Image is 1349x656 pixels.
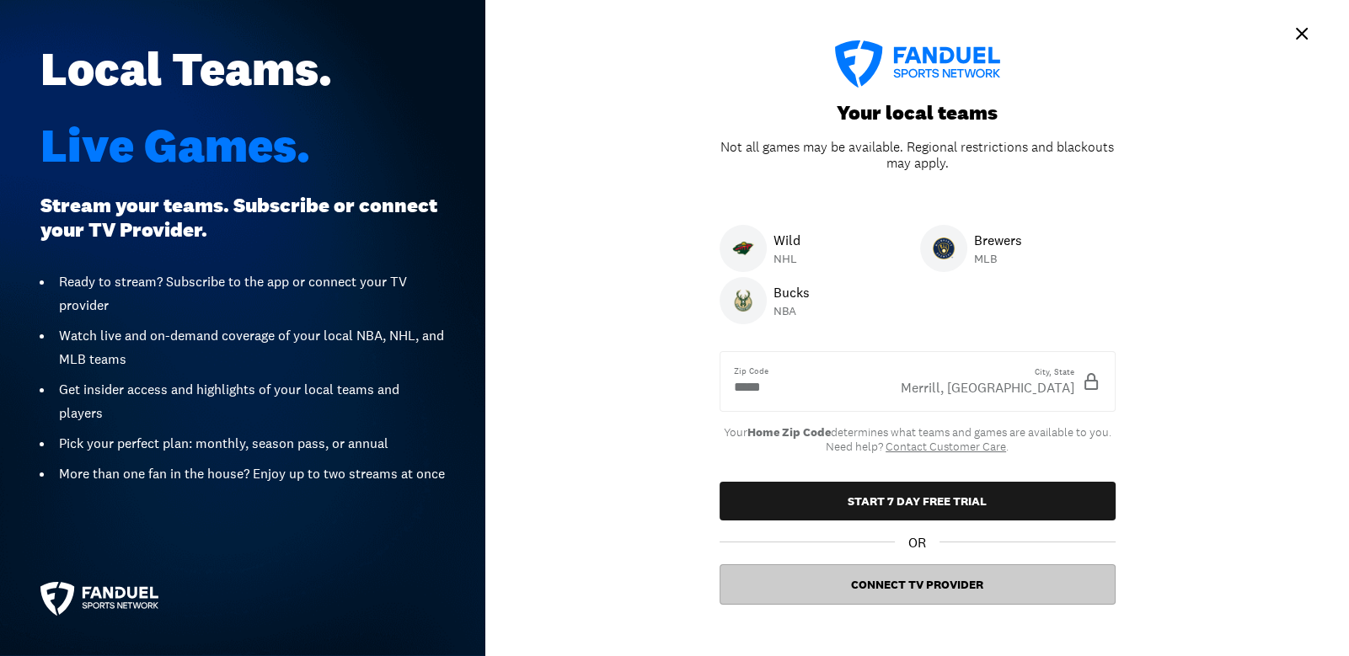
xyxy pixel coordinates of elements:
[59,269,445,317] div: Ready to stream? Subscribe to the app or connect your TV provider
[720,139,1116,171] div: Not all games may be available. Regional restrictions and blackouts may apply.
[40,194,445,243] div: Stream your teams. Subscribe or connect your TV Provider.
[720,101,1116,125] div: Your local teams
[720,564,1116,605] button: Connect TV Provider
[734,365,768,377] div: Zip Code
[933,237,955,259] img: Brewers
[974,250,1022,267] p: MLB
[974,230,1022,250] p: Brewers
[40,117,445,173] div: Live Games.
[732,290,754,312] img: Bucks
[747,424,831,440] b: Home Zip Code
[901,378,1074,397] div: Merrill, [GEOGRAPHIC_DATA]
[732,237,754,259] img: Wild
[774,302,810,319] p: NBA
[59,431,445,455] div: Pick your perfect plan: monthly, season pass, or annual
[720,482,1116,520] button: START 7 DAY FREE TRIAL
[59,461,445,485] div: More than one fan in the house? Enjoy up to two streams at once
[59,377,445,424] div: Get insider access and highlights of your local teams and players
[1282,13,1322,54] button: Close
[774,282,810,302] p: Bucks
[59,323,445,371] div: Watch live and on-demand coverage of your local NBA, NHL, and MLB teams
[1035,366,1074,378] div: City, State
[720,425,1116,455] div: Your determines what teams and games are available to you. Need help? .
[895,534,939,551] div: OR
[886,440,1006,454] a: Contact Customer Care
[774,250,800,267] p: NHL
[774,230,800,250] p: Wild
[40,40,445,97] div: Local Teams.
